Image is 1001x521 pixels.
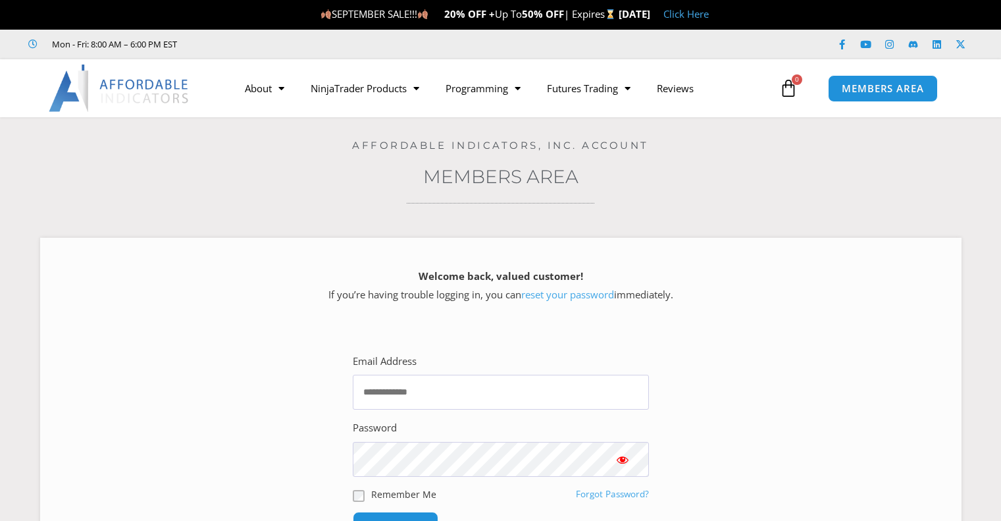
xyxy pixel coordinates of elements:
strong: 50% OFF [522,7,564,20]
a: Members Area [423,165,578,188]
iframe: Customer reviews powered by Trustpilot [195,38,393,51]
label: Remember Me [371,487,436,501]
nav: Menu [232,73,776,103]
img: LogoAI | Affordable Indicators – NinjaTrader [49,65,190,112]
a: Click Here [663,7,709,20]
strong: [DATE] [619,7,650,20]
label: Password [353,419,397,437]
span: SEPTEMBER SALE!!! Up To | Expires [321,7,619,20]
button: Show password [596,442,649,477]
a: Forgot Password? [576,488,649,500]
a: NinjaTrader Products [297,73,432,103]
a: Affordable Indicators, Inc. Account [352,139,649,151]
label: Email Address [353,352,417,371]
a: About [232,73,297,103]
strong: Welcome back, valued customer! [419,269,583,283]
a: reset your password [521,288,614,301]
a: Reviews [644,73,707,103]
span: 0 [792,74,802,85]
a: Futures Trading [534,73,644,103]
a: MEMBERS AREA [828,75,938,102]
span: MEMBERS AREA [842,84,924,94]
img: ⌛ [605,9,615,19]
a: Programming [432,73,534,103]
strong: 20% OFF + [444,7,495,20]
p: If you’re having trouble logging in, you can immediately. [63,267,938,304]
a: 0 [759,69,817,107]
span: Mon - Fri: 8:00 AM – 6:00 PM EST [49,36,177,52]
img: 🍂 [321,9,331,19]
img: 🍂 [418,9,428,19]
